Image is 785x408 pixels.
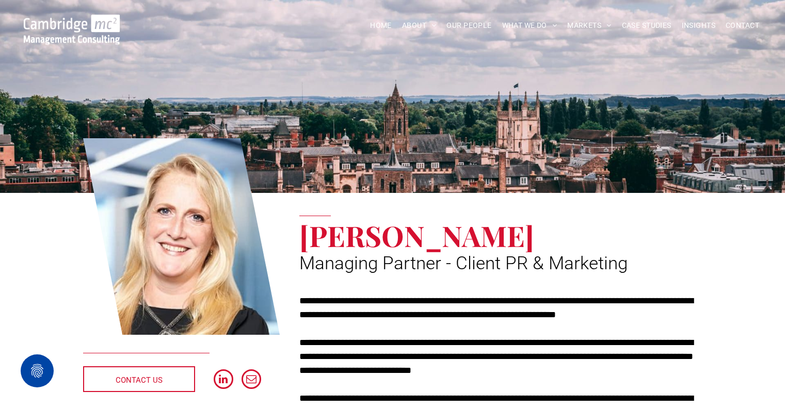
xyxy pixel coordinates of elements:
[617,18,677,34] a: CASE STUDIES
[242,369,261,391] a: email
[24,16,120,27] a: Your Business Transformed | Cambridge Management Consulting
[720,18,764,34] a: CONTACT
[397,18,442,34] a: ABOUT
[365,18,397,34] a: HOME
[562,18,616,34] a: MARKETS
[677,18,720,34] a: INSIGHTS
[299,253,628,274] span: Managing Partner - Client PR & Marketing
[299,216,534,254] span: [PERSON_NAME]
[83,366,195,392] a: CONTACT US
[441,18,496,34] a: OUR PEOPLE
[497,18,563,34] a: WHAT WE DO
[83,137,280,337] a: Faye Holland | Managing Partner - Client PR & Marketing
[214,369,233,391] a: linkedin
[24,14,120,44] img: Go to Homepage
[116,367,163,393] span: CONTACT US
